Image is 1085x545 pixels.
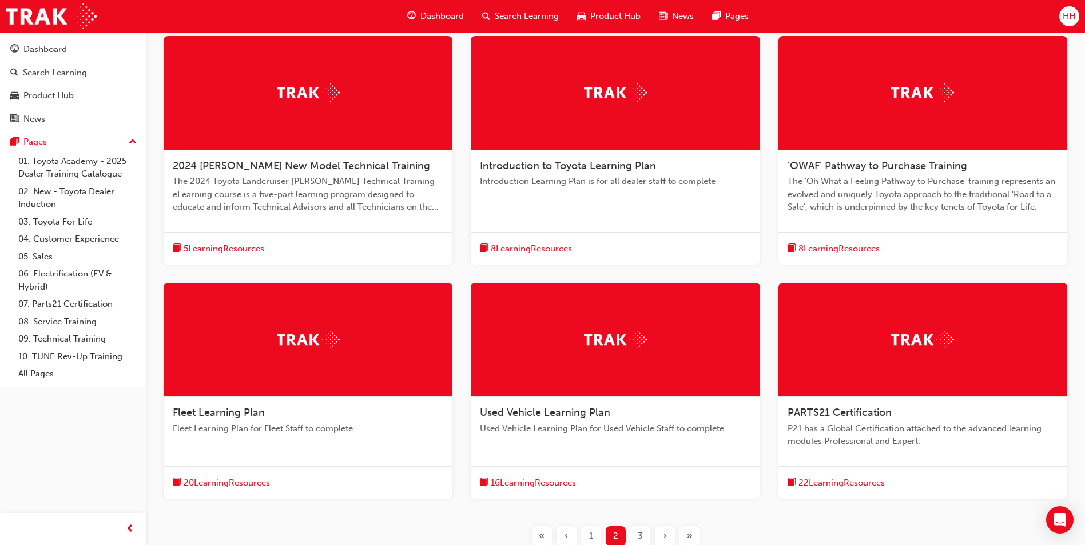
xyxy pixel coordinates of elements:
span: car-icon [10,91,19,101]
span: Search Learning [495,10,559,23]
a: guage-iconDashboard [398,5,473,28]
a: TrakUsed Vehicle Learning PlanUsed Vehicle Learning Plan for Used Vehicle Staff to completebook-i... [471,283,760,499]
span: news-icon [10,114,19,125]
span: guage-icon [10,45,19,55]
span: P21 has a Global Certification attached to the advanced learning modules Professional and Expert. [788,422,1058,448]
span: 2 [613,530,618,543]
span: book-icon [788,476,796,490]
span: ‹ [565,530,569,543]
span: › [663,530,667,543]
a: 07. Parts21 Certification [14,295,141,313]
a: car-iconProduct Hub [568,5,650,28]
span: pages-icon [712,9,721,23]
span: Fleet Learning Plan for Fleet Staff to complete [173,422,443,435]
span: Dashboard [420,10,464,23]
span: » [686,530,693,543]
button: book-icon20LearningResources [173,476,270,490]
span: 20 Learning Resources [184,476,270,490]
a: news-iconNews [650,5,703,28]
a: 09. Technical Training [14,330,141,348]
span: up-icon [129,135,137,150]
img: Trak [277,331,340,348]
a: Product Hub [5,85,141,106]
span: 5 Learning Resources [184,242,264,255]
span: Product Hub [590,10,641,23]
span: 1 [589,530,593,543]
a: 01. Toyota Academy - 2025 Dealer Training Catalogue [14,153,141,183]
span: The 2024 Toyota Landcruiser [PERSON_NAME] Technical Training eLearning course is a five-part lear... [173,175,443,214]
button: book-icon8LearningResources [788,242,880,256]
span: 3 [638,530,643,543]
a: All Pages [14,365,141,383]
a: 08. Service Training [14,313,141,331]
span: PARTS21 Certification [788,406,892,419]
div: Open Intercom Messenger [1046,506,1074,534]
button: book-icon16LearningResources [480,476,576,490]
img: Trak [6,3,97,29]
span: search-icon [482,9,490,23]
a: 05. Sales [14,248,141,266]
img: Trak [584,83,647,101]
span: book-icon [173,476,181,490]
span: 2024 [PERSON_NAME] New Model Technical Training [173,159,430,172]
span: Used Vehicle Learning Plan [480,406,610,419]
span: car-icon [577,9,586,23]
div: Dashboard [23,43,67,56]
a: 03. Toyota For Life [14,213,141,231]
span: news-icon [659,9,667,23]
a: Trak'OWAF' Pathway to Purchase TrainingThe 'Oh What a Feeling Pathway to Purchase' training repre... [778,36,1067,265]
span: search-icon [10,68,18,78]
span: HH [1063,10,1075,23]
span: 8 Learning Resources [491,242,572,255]
a: TrakIntroduction to Toyota Learning PlanIntroduction Learning Plan is for all dealer staff to com... [471,36,760,265]
span: book-icon [480,242,488,256]
a: TrakFleet Learning PlanFleet Learning Plan for Fleet Staff to completebook-icon20LearningResources [164,283,452,499]
span: book-icon [480,476,488,490]
button: book-icon8LearningResources [480,242,572,256]
a: 10. TUNE Rev-Up Training [14,348,141,366]
span: guage-icon [407,9,416,23]
span: « [539,530,545,543]
a: pages-iconPages [703,5,758,28]
a: News [5,109,141,130]
span: pages-icon [10,137,19,147]
a: Trak2024 [PERSON_NAME] New Model Technical TrainingThe 2024 Toyota Landcruiser [PERSON_NAME] Tech... [164,36,452,265]
button: book-icon5LearningResources [173,242,264,256]
button: book-icon22LearningResources [788,476,885,490]
a: Search Learning [5,62,141,83]
a: 04. Customer Experience [14,230,141,248]
span: book-icon [788,242,796,256]
span: prev-icon [126,522,134,536]
span: book-icon [173,242,181,256]
button: Pages [5,131,141,153]
button: DashboardSearch LearningProduct HubNews [5,37,141,131]
div: Search Learning [23,66,87,79]
span: The 'Oh What a Feeling Pathway to Purchase' training represents an evolved and uniquely Toyota ap... [788,175,1058,214]
a: 06. Electrification (EV & Hybrid) [14,265,141,295]
img: Trak [891,331,954,348]
img: Trak [277,83,340,101]
span: Pages [725,10,749,23]
span: Fleet Learning Plan [173,406,265,419]
span: 16 Learning Resources [491,476,576,490]
span: 22 Learning Resources [798,476,885,490]
img: Trak [891,83,954,101]
a: Dashboard [5,39,141,60]
a: TrakPARTS21 CertificationP21 has a Global Certification attached to the advanced learning modules... [778,283,1067,499]
span: Used Vehicle Learning Plan for Used Vehicle Staff to complete [480,422,750,435]
span: Introduction Learning Plan is for all dealer staff to complete [480,175,750,188]
a: search-iconSearch Learning [473,5,568,28]
img: Trak [584,331,647,348]
div: News [23,113,45,126]
div: Pages [23,135,47,149]
button: HH [1059,6,1079,26]
a: 02. New - Toyota Dealer Induction [14,183,141,213]
div: Product Hub [23,89,74,102]
span: 8 Learning Resources [798,242,880,255]
span: News [672,10,694,23]
span: 'OWAF' Pathway to Purchase Training [788,159,967,172]
span: Introduction to Toyota Learning Plan [480,159,656,172]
